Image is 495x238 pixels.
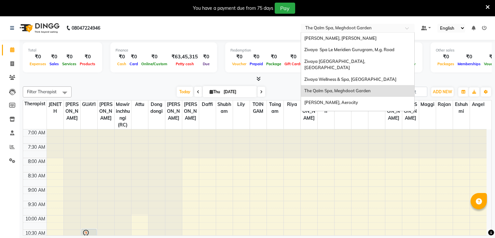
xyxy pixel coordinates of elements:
span: Riya [284,100,300,109]
div: Redemption [230,48,318,53]
span: Zivaya Wellness & Spa, [GEOGRAPHIC_DATA] [304,77,396,82]
span: Today [177,87,193,97]
div: ₹0 [265,53,283,61]
div: 9:30 AM [27,201,47,208]
span: Angel [470,100,487,109]
span: Voucher [230,62,248,66]
div: 10:30 AM [24,230,47,237]
span: Memberships [456,62,482,66]
div: You have a payment due from 75 days [193,5,273,12]
span: daffi [199,100,216,109]
div: ₹0 [200,53,212,61]
div: ₹0 [283,53,304,61]
span: Maggi [419,100,436,109]
div: ₹0 [128,53,140,61]
span: Gift Cards [283,62,304,66]
span: Expenses [28,62,48,66]
div: ₹0 [140,53,169,61]
button: ADD NEW [431,87,454,97]
span: [PERSON_NAME] [385,100,402,122]
span: Shubham [216,100,233,115]
span: JENETH [47,100,63,115]
div: ₹0 [78,53,97,61]
div: 10:00 AM [24,216,47,222]
span: Products [78,62,97,66]
span: Thu [208,89,222,94]
div: ₹0 [436,53,456,61]
span: [PERSON_NAME] [301,100,317,122]
div: Finance [116,48,212,53]
span: Prepaid [248,62,265,66]
span: Eshuhmi [453,100,470,115]
span: Packages [436,62,456,66]
img: logo [17,19,61,37]
span: TOINGAM [250,100,267,115]
div: ₹63,45,315 [169,53,200,61]
div: ₹0 [28,53,48,61]
div: ₹0 [116,53,128,61]
div: ₹0 [48,53,61,61]
span: [PERSON_NAME] [98,100,114,122]
input: 2025-09-04 [222,87,254,97]
span: Cash [116,62,128,66]
span: Toingam [267,100,283,115]
div: 9:00 AM [27,187,47,194]
div: 8:00 AM [27,158,47,165]
span: GUAYI [81,100,97,109]
div: Total [28,48,97,53]
iframe: chat widget [468,212,488,231]
div: Therapist [23,100,47,107]
span: Sales [48,62,61,66]
span: Rajan [436,100,453,109]
span: Filter Therapist [27,89,57,94]
div: ₹0 [248,53,265,61]
div: ₹0 [456,53,482,61]
span: Zivaya [GEOGRAPHIC_DATA], [GEOGRAPHIC_DATA] [304,59,367,70]
span: Dongdongi [148,100,165,115]
div: ₹0 [61,53,78,61]
span: [PERSON_NAME] [165,100,182,122]
span: [PERSON_NAME] [64,100,80,122]
span: Zivaya Spa Le Meridien Gurugram, M.g. Road [304,47,394,52]
span: [PERSON_NAME], [PERSON_NAME] [304,36,377,41]
span: ADD NEW [433,89,452,94]
span: [PERSON_NAME] [402,100,419,122]
span: [PERSON_NAME] [182,100,199,122]
div: 8:30 AM [27,172,47,179]
div: ₹0 [230,53,248,61]
span: Due [201,62,211,66]
button: Pay [275,3,295,14]
span: Package [265,62,283,66]
span: attu [131,100,148,109]
div: 7:30 AM [27,144,47,151]
span: [PERSON_NAME], Aerocity [304,100,358,105]
div: 7:00 AM [27,129,47,136]
span: Lily [233,100,250,109]
ng-dropdown-panel: Options list [301,32,415,111]
span: Services [61,62,78,66]
span: Petty cash [174,62,196,66]
span: The Qalm Spa, Meghdoot Garden [304,88,371,93]
span: Mawirinchhungi (RC) [115,100,131,129]
span: Card [128,62,140,66]
span: Online/Custom [140,62,169,66]
b: 08047224946 [72,19,100,37]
